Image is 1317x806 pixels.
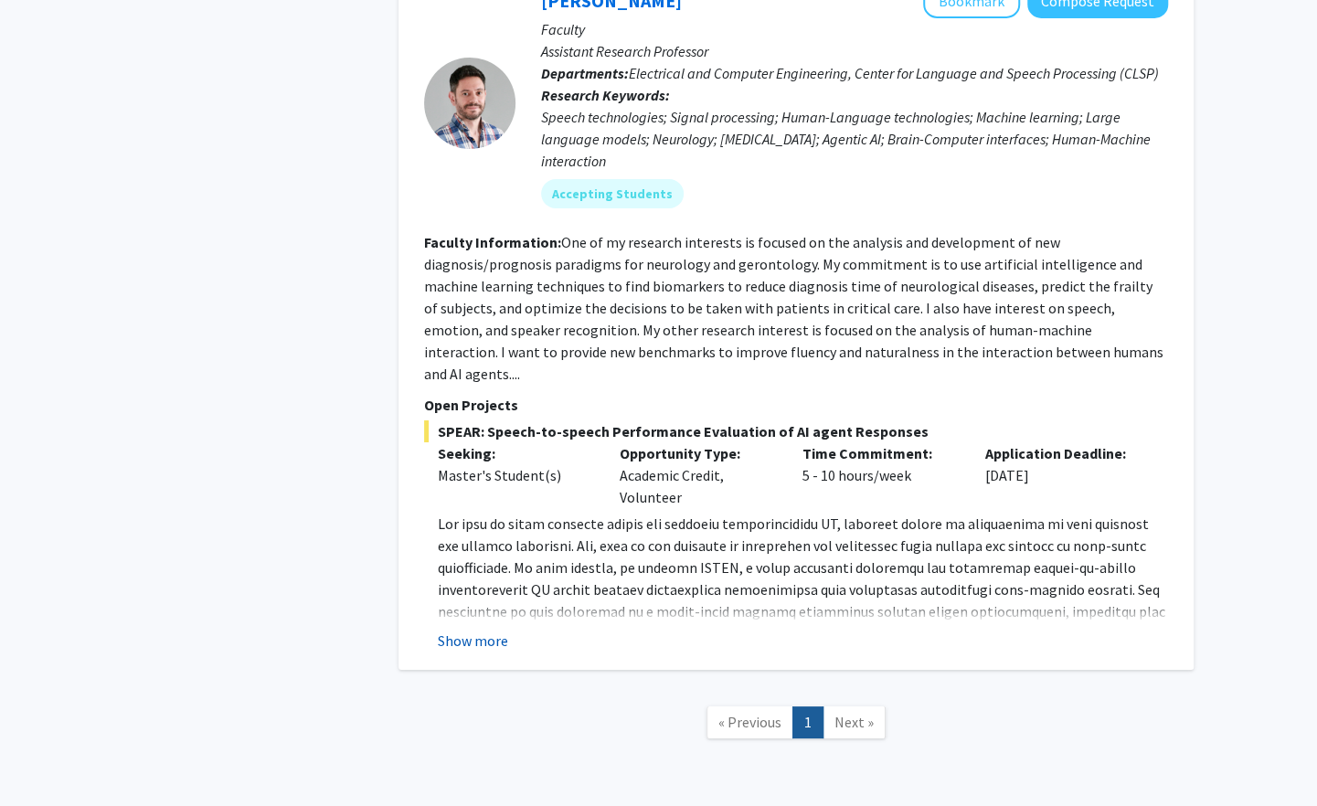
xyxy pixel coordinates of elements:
[424,420,1168,442] span: SPEAR: Speech-to-speech Performance Evaluation of AI agent Responses
[789,442,972,508] div: 5 - 10 hours/week
[424,233,561,251] b: Faculty Information:
[985,442,1141,464] p: Application Deadline:
[972,442,1154,508] div: [DATE]
[438,442,593,464] p: Seeking:
[823,706,886,738] a: Next Page
[398,688,1194,762] nav: Page navigation
[424,394,1168,416] p: Open Projects
[541,18,1168,40] p: Faculty
[424,233,1163,383] fg-read-more: One of my research interests is focused on the analysis and development of new diagnosis/prognosi...
[438,464,593,486] div: Master's Student(s)
[541,86,670,104] b: Research Keywords:
[718,713,781,731] span: « Previous
[802,442,958,464] p: Time Commitment:
[629,64,1159,82] span: Electrical and Computer Engineering, Center for Language and Speech Processing (CLSP)
[541,40,1168,62] p: Assistant Research Professor
[706,706,793,738] a: Previous Page
[541,179,684,208] mat-chip: Accepting Students
[438,630,508,652] button: Show more
[14,724,78,792] iframe: Chat
[834,713,874,731] span: Next »
[792,706,823,738] a: 1
[541,106,1168,172] div: Speech technologies; Signal processing; Human-Language technologies; Machine learning; Large lang...
[541,64,629,82] b: Departments:
[606,442,789,508] div: Academic Credit, Volunteer
[620,442,775,464] p: Opportunity Type:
